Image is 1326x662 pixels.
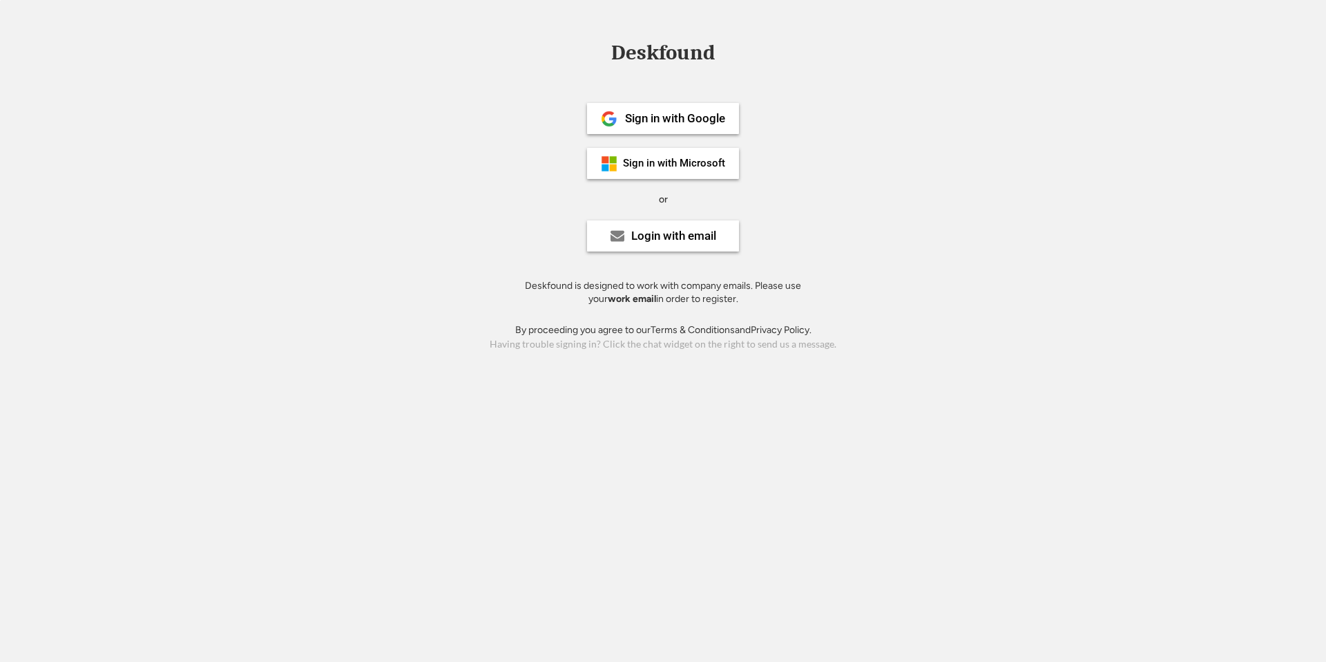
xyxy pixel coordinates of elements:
[601,155,617,172] img: ms-symbollockup_mssymbol_19.png
[751,324,811,336] a: Privacy Policy.
[508,279,818,306] div: Deskfound is designed to work with company emails. Please use your in order to register.
[623,158,725,169] div: Sign in with Microsoft
[608,293,656,305] strong: work email
[651,324,735,336] a: Terms & Conditions
[631,230,716,242] div: Login with email
[625,113,725,124] div: Sign in with Google
[601,111,617,127] img: 1024px-Google__G__Logo.svg.png
[515,323,811,337] div: By proceeding you agree to our and
[659,193,668,207] div: or
[604,42,722,64] div: Deskfound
